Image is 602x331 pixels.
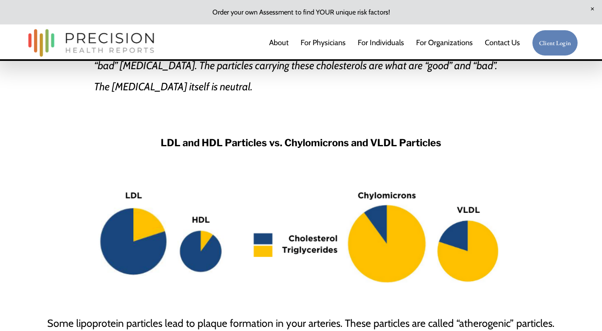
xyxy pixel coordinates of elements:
[416,35,473,51] span: For Organizations
[416,34,473,51] a: folder dropdown
[358,34,404,51] a: For Individuals
[532,30,578,56] a: Client Login
[269,34,289,51] a: About
[24,25,158,60] img: Precision Health Reports
[301,34,346,51] a: For Physicians
[485,34,520,51] a: Contact Us
[561,291,602,331] iframe: Chat Widget
[161,137,441,149] strong: LDL and HDL Particles vs. Chylomicrons and VLDL Particles
[94,38,505,93] em: HDL is often miscategorized as “good” [MEDICAL_DATA] and LDL is often miscategorized as “bad” [ME...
